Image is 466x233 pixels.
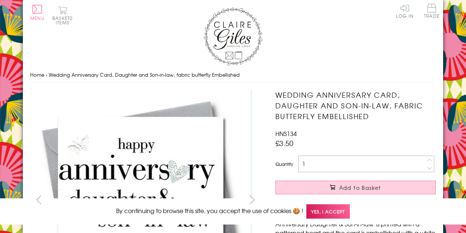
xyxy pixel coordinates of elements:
a: Trade [424,4,439,20]
a: Home [30,71,44,78]
span: › [46,71,47,78]
nav: breadcrumbs [30,67,436,83]
span: £3.50 [275,138,293,148]
img: Claire Giles Greetings Cards [204,7,262,66]
h1: Wedding Anniversary Card, Daughter and Son-in-law, fabric butterfly Embellished [275,90,436,121]
label: Quantity [275,161,293,167]
span: Menu [30,15,45,21]
button: Basket0 items [52,6,73,25]
span: Add to Basket [339,184,381,191]
span: Yes, I accept [306,204,350,219]
button: prev [30,191,47,208]
span: HNS134 [275,129,297,138]
a: Log In [396,4,414,18]
span: Wedding Anniversary Card, Daughter and Son-in-law, fabric butterfly Embellished [49,71,240,78]
button: Menu [30,5,45,20]
button: next [244,191,261,208]
span: 0 items [56,15,73,26]
span: Trade [424,4,439,18]
button: Add to Basket [275,181,436,194]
